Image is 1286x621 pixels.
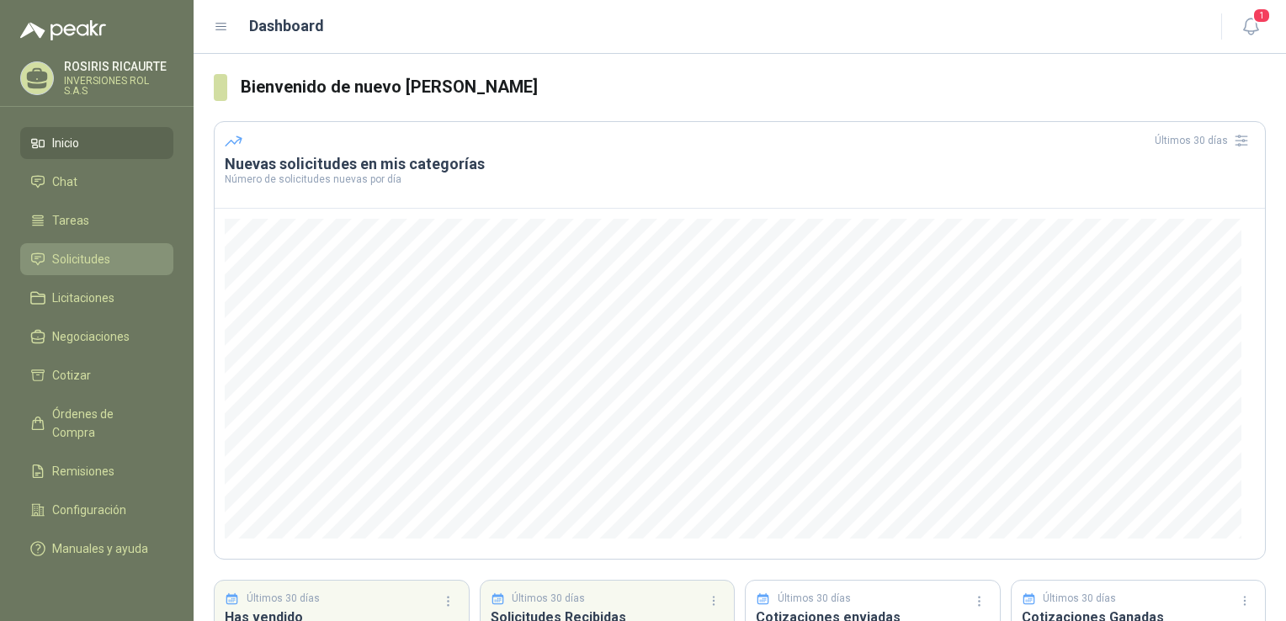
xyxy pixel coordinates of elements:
[52,501,126,519] span: Configuración
[52,539,148,558] span: Manuales y ayuda
[241,74,1266,100] h3: Bienvenido de nuevo [PERSON_NAME]
[20,282,173,314] a: Licitaciones
[225,154,1255,174] h3: Nuevas solicitudes en mis categorías
[52,134,79,152] span: Inicio
[52,172,77,191] span: Chat
[20,321,173,353] a: Negociaciones
[20,204,173,236] a: Tareas
[225,174,1255,184] p: Número de solicitudes nuevas por día
[20,533,173,565] a: Manuales y ayuda
[1236,12,1266,42] button: 1
[20,127,173,159] a: Inicio
[52,327,130,346] span: Negociaciones
[20,166,173,198] a: Chat
[52,405,157,442] span: Órdenes de Compra
[52,289,114,307] span: Licitaciones
[20,243,173,275] a: Solicitudes
[1252,8,1271,24] span: 1
[1043,591,1116,607] p: Últimos 30 días
[52,462,114,480] span: Remisiones
[20,359,173,391] a: Cotizar
[64,76,173,96] p: INVERSIONES ROL S.A.S
[247,591,320,607] p: Últimos 30 días
[1155,127,1255,154] div: Últimos 30 días
[512,591,585,607] p: Últimos 30 días
[20,20,106,40] img: Logo peakr
[778,591,851,607] p: Últimos 30 días
[52,250,110,268] span: Solicitudes
[52,366,91,385] span: Cotizar
[64,61,173,72] p: ROSIRIS RICAURTE
[20,494,173,526] a: Configuración
[20,455,173,487] a: Remisiones
[249,14,324,38] h1: Dashboard
[52,211,89,230] span: Tareas
[20,398,173,448] a: Órdenes de Compra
